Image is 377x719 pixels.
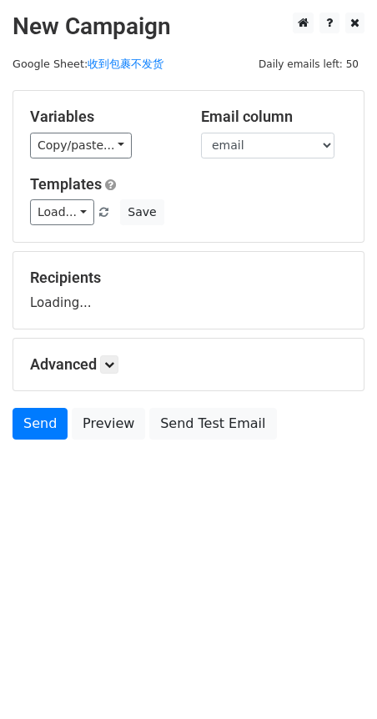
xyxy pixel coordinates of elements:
[72,408,145,440] a: Preview
[30,175,102,193] a: Templates
[30,108,176,126] h5: Variables
[13,13,364,41] h2: New Campaign
[30,199,94,225] a: Load...
[30,355,347,374] h5: Advanced
[13,408,68,440] a: Send
[253,55,364,73] span: Daily emails left: 50
[30,133,132,158] a: Copy/paste...
[120,199,163,225] button: Save
[30,269,347,287] h5: Recipients
[13,58,163,70] small: Google Sheet:
[149,408,276,440] a: Send Test Email
[30,269,347,312] div: Loading...
[88,58,163,70] a: 收到包裹不发货
[253,58,364,70] a: Daily emails left: 50
[201,108,347,126] h5: Email column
